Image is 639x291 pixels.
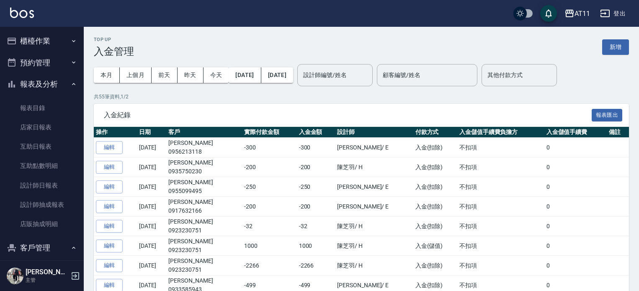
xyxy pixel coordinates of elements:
[120,67,152,83] button: 上個月
[457,216,544,236] td: 不扣項
[335,138,413,157] td: [PERSON_NAME] / E
[335,197,413,216] td: [PERSON_NAME] / E
[413,138,457,157] td: 入金(扣除)
[242,216,296,236] td: -32
[229,67,261,83] button: [DATE]
[104,111,592,119] span: 入金紀錄
[457,127,544,138] th: 入金儲值手續費負擔方
[137,197,166,216] td: [DATE]
[7,268,23,284] img: Person
[297,197,335,216] td: -200
[137,256,166,276] td: [DATE]
[26,268,68,276] h5: [PERSON_NAME]
[457,157,544,177] td: 不扣項
[137,157,166,177] td: [DATE]
[96,180,123,193] button: 編輯
[607,127,629,138] th: 備註
[96,161,123,174] button: 編輯
[94,67,120,83] button: 本月
[413,256,457,276] td: 入金(扣除)
[335,127,413,138] th: 設計師
[166,256,242,276] td: [PERSON_NAME]
[297,157,335,177] td: -200
[297,236,335,256] td: 1000
[457,236,544,256] td: 不扣項
[166,127,242,138] th: 客戶
[96,259,123,272] button: 編輯
[413,236,457,256] td: 入金(儲值)
[540,5,557,22] button: save
[297,127,335,138] th: 入金金額
[297,177,335,197] td: -250
[137,216,166,236] td: [DATE]
[335,216,413,236] td: 陳芝羽 / H
[204,67,229,83] button: 今天
[3,176,80,195] a: 設計師日報表
[413,177,457,197] td: 入金(扣除)
[592,109,623,122] button: 報表匯出
[94,37,134,42] h2: Top Up
[544,127,607,138] th: 入金儲值手續費
[166,216,242,236] td: [PERSON_NAME]
[242,127,296,138] th: 實際付款金額
[297,216,335,236] td: -32
[544,138,607,157] td: 0
[457,177,544,197] td: 不扣項
[3,52,80,74] button: 預約管理
[242,157,296,177] td: -200
[168,147,240,156] p: 0956213118
[166,177,242,197] td: [PERSON_NAME]
[335,177,413,197] td: [PERSON_NAME] / E
[457,138,544,157] td: 不扣項
[335,236,413,256] td: 陳芝羽 / H
[166,138,242,157] td: [PERSON_NAME]
[242,256,296,276] td: -2266
[413,216,457,236] td: 入金(扣除)
[297,256,335,276] td: -2266
[168,206,240,215] p: 0917632166
[602,39,629,55] button: 新增
[3,156,80,175] a: 互助點數明細
[96,239,123,252] button: 編輯
[94,46,134,57] h3: 入金管理
[94,127,137,138] th: 操作
[166,157,242,177] td: [PERSON_NAME]
[10,8,34,18] img: Logo
[602,43,629,51] a: 新增
[335,157,413,177] td: 陳芝羽 / H
[544,197,607,216] td: 0
[544,236,607,256] td: 0
[96,141,123,154] button: 編輯
[544,216,607,236] td: 0
[166,236,242,256] td: [PERSON_NAME]
[96,200,123,213] button: 編輯
[166,197,242,216] td: [PERSON_NAME]
[178,67,204,83] button: 昨天
[457,197,544,216] td: 不扣項
[457,256,544,276] td: 不扣項
[544,157,607,177] td: 0
[137,236,166,256] td: [DATE]
[3,73,80,95] button: 報表及分析
[26,276,68,284] p: 主管
[3,214,80,234] a: 店販抽成明細
[261,67,293,83] button: [DATE]
[137,127,166,138] th: 日期
[168,226,240,235] p: 0923230751
[168,265,240,274] p: 0923230751
[3,118,80,137] a: 店家日報表
[168,187,240,196] p: 0955099495
[168,167,240,176] p: 0935750230
[561,5,593,22] button: AT11
[413,127,457,138] th: 付款方式
[3,237,80,259] button: 客戶管理
[544,177,607,197] td: 0
[137,177,166,197] td: [DATE]
[94,93,629,100] p: 共 55 筆資料, 1 / 2
[544,256,607,276] td: 0
[413,157,457,177] td: 入金(扣除)
[242,138,296,157] td: -300
[96,220,123,233] button: 編輯
[335,256,413,276] td: 陳芝羽 / H
[242,177,296,197] td: -250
